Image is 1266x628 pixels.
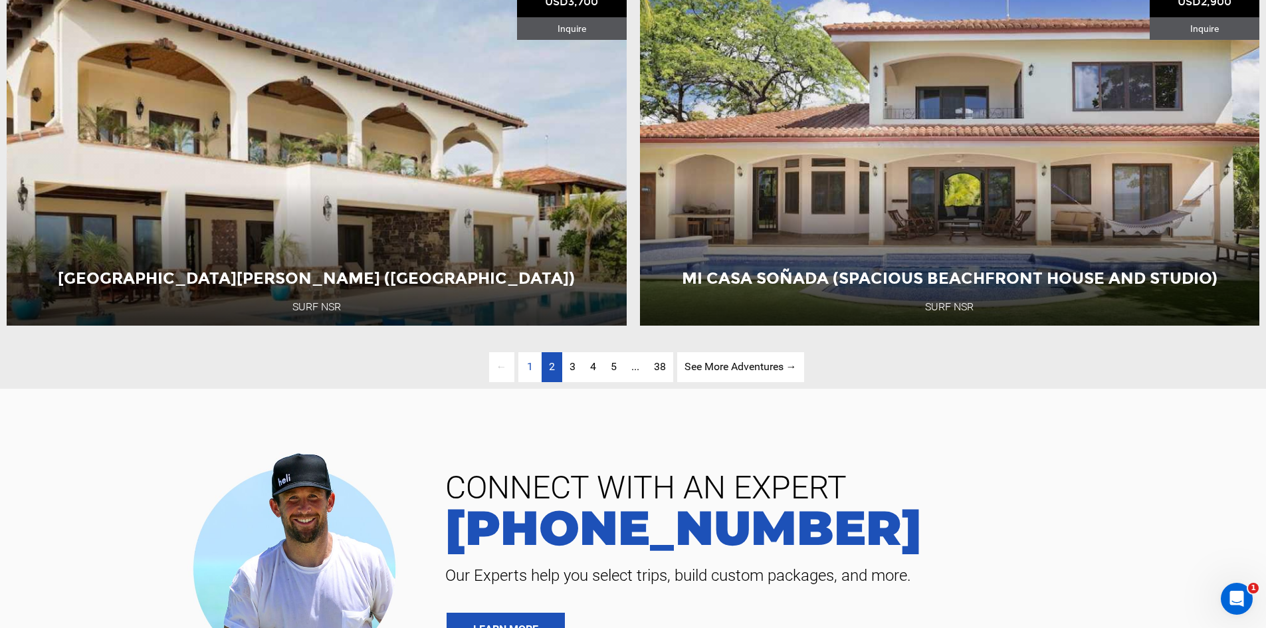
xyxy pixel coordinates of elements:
span: ... [631,360,639,373]
span: 3 [570,360,576,373]
a: See More Adventures → page [677,352,804,382]
iframe: Intercom live chat [1221,583,1253,615]
span: 1 [1248,583,1259,593]
span: ← [489,352,514,382]
span: 38 [654,360,666,373]
span: 2 [549,360,555,373]
a: [PHONE_NUMBER] [435,504,1246,552]
span: 5 [611,360,617,373]
span: 1 [520,352,540,382]
ul: Pagination [463,352,804,382]
span: CONNECT WITH AN EXPERT [435,472,1246,504]
span: 4 [590,360,596,373]
span: Our Experts help you select trips, build custom packages, and more. [435,565,1246,586]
